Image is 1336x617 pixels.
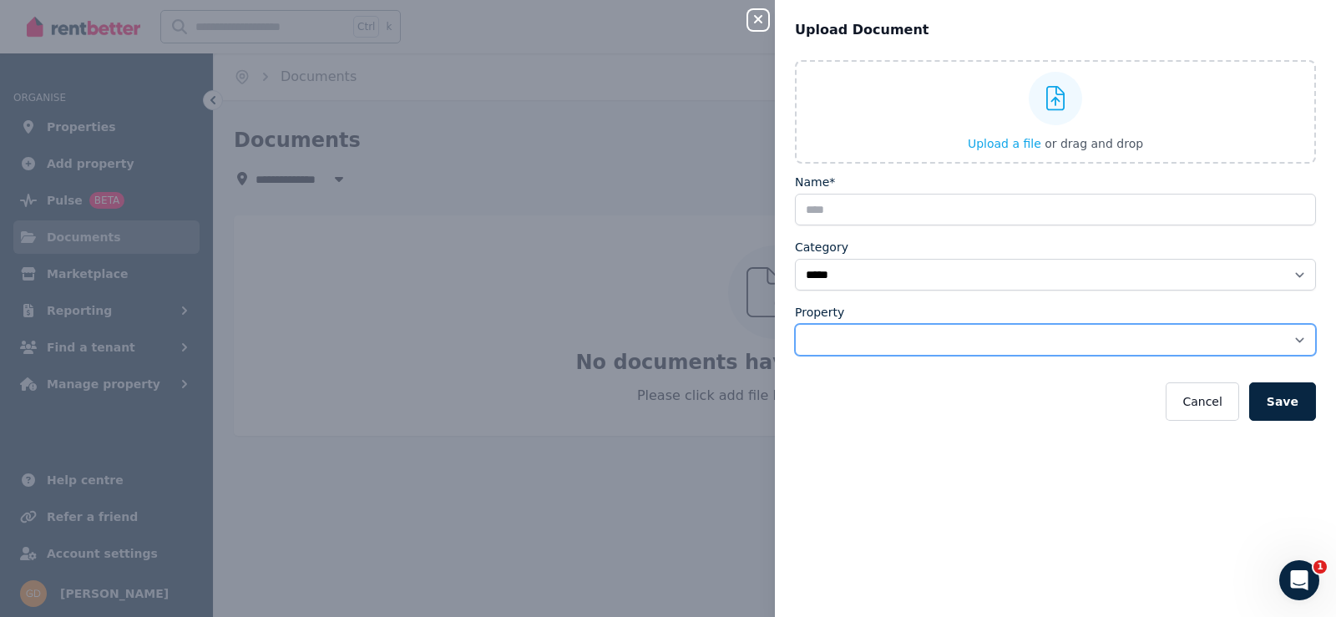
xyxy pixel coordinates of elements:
button: Upload a file or drag and drop [968,135,1143,152]
button: Cancel [1166,382,1238,421]
span: Upload Document [795,20,929,40]
label: Name* [795,174,835,190]
label: Property [795,304,844,321]
span: Upload a file [968,137,1041,150]
span: 1 [1313,560,1327,574]
label: Category [795,239,848,255]
span: or drag and drop [1045,137,1143,150]
iframe: Intercom live chat [1279,560,1319,600]
button: Save [1249,382,1316,421]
